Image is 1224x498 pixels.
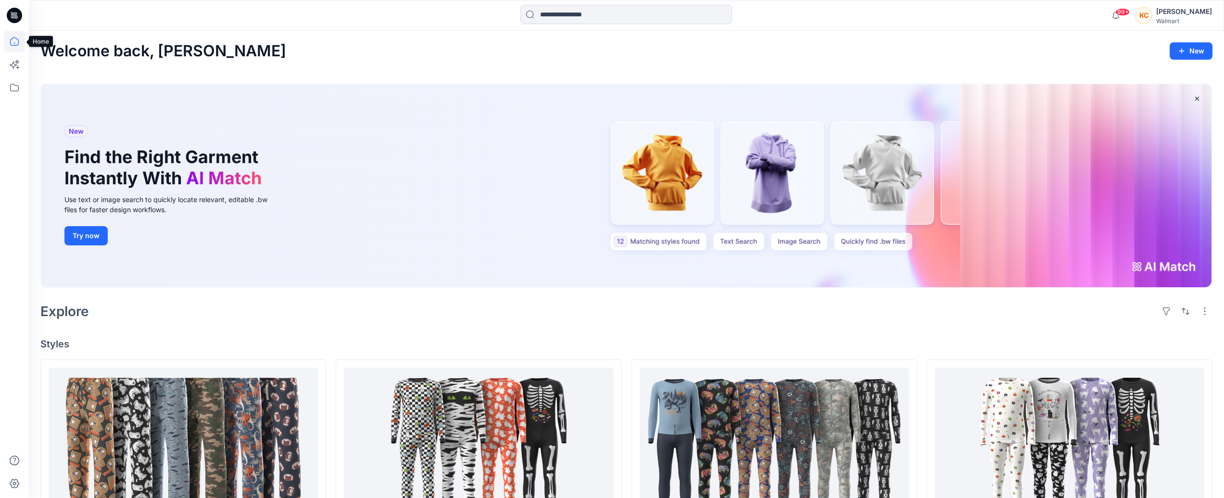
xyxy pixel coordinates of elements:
h4: Styles [40,338,1212,350]
h2: Welcome back, [PERSON_NAME] [40,42,286,60]
button: Try now [64,226,108,245]
div: KC [1135,7,1152,24]
div: [PERSON_NAME] [1156,6,1212,17]
h1: Find the Right Garment Instantly With [64,147,266,188]
h2: Explore [40,304,89,319]
span: New [69,126,84,137]
button: New [1170,42,1212,60]
span: 99+ [1115,8,1130,16]
div: Walmart [1156,17,1212,25]
div: Use text or image search to quickly locate relevant, editable .bw files for faster design workflows. [64,194,281,215]
span: AI Match [186,167,262,189]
